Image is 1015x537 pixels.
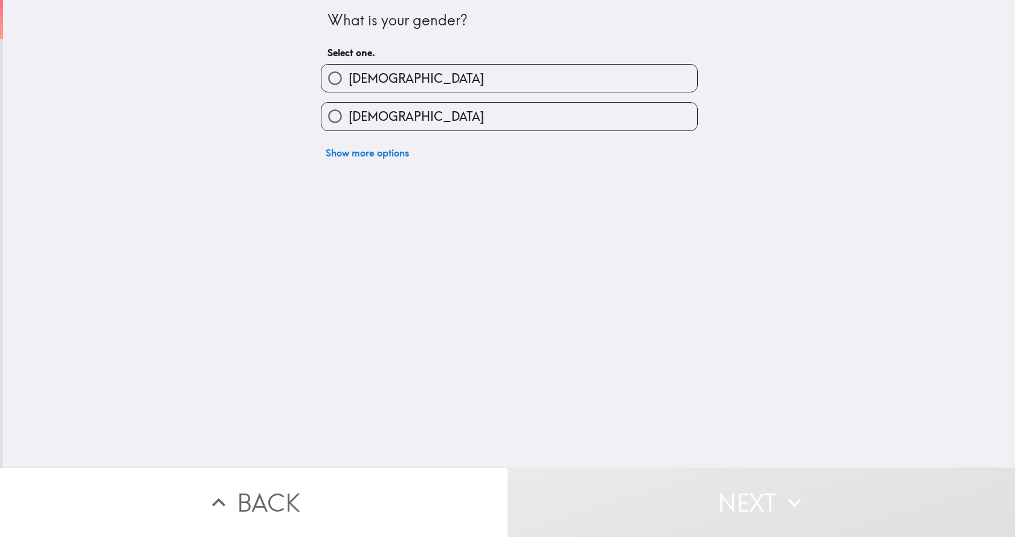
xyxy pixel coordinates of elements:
h6: Select one. [327,46,691,59]
button: Next [507,468,1015,537]
button: [DEMOGRAPHIC_DATA] [321,65,697,92]
span: [DEMOGRAPHIC_DATA] [349,108,484,125]
button: [DEMOGRAPHIC_DATA] [321,103,697,130]
button: Show more options [321,141,414,165]
div: What is your gender? [327,10,691,31]
span: [DEMOGRAPHIC_DATA] [349,70,484,87]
